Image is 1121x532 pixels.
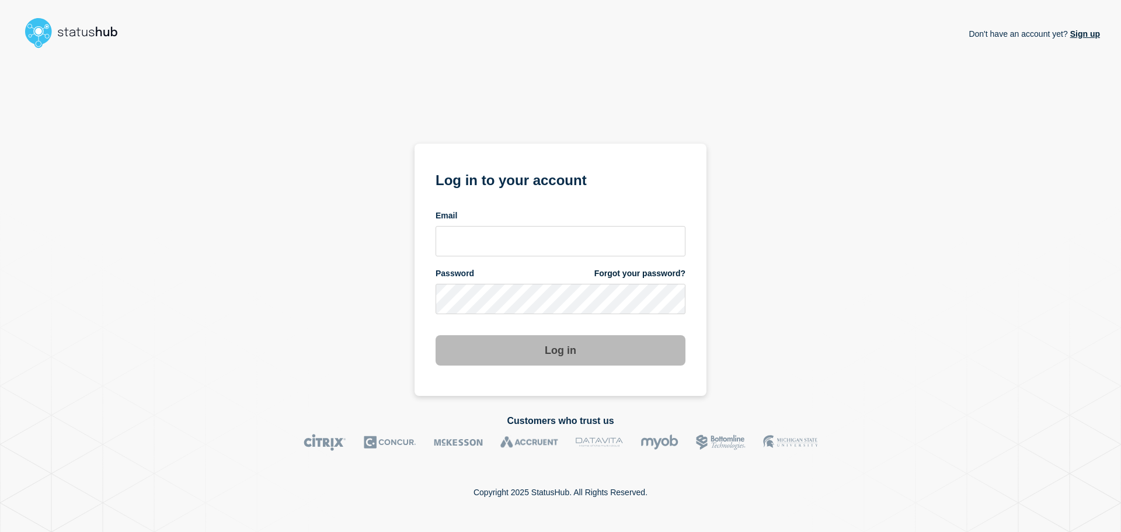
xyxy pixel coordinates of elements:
[474,488,647,497] p: Copyright 2025 StatusHub. All Rights Reserved.
[434,434,483,451] img: McKesson logo
[21,14,132,51] img: StatusHub logo
[436,168,685,190] h1: Log in to your account
[436,210,457,221] span: Email
[436,335,685,366] button: Log in
[436,284,685,314] input: password input
[21,416,1100,426] h2: Customers who trust us
[500,434,558,451] img: Accruent logo
[304,434,346,451] img: Citrix logo
[364,434,416,451] img: Concur logo
[763,434,817,451] img: MSU logo
[436,268,474,279] span: Password
[696,434,746,451] img: Bottomline logo
[1068,29,1100,39] a: Sign up
[640,434,678,451] img: myob logo
[576,434,623,451] img: DataVita logo
[969,20,1100,48] p: Don't have an account yet?
[594,268,685,279] a: Forgot your password?
[436,226,685,256] input: email input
